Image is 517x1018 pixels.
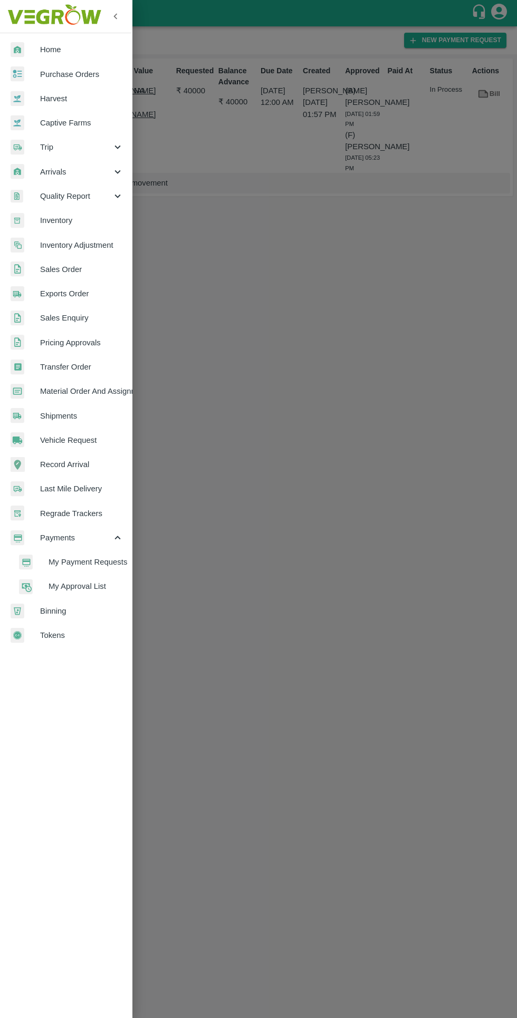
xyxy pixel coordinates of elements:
[40,410,123,422] span: Shipments
[11,91,24,106] img: harvest
[40,312,123,324] span: Sales Enquiry
[40,508,123,519] span: Regrade Trackers
[11,457,25,472] img: recordArrival
[40,239,123,251] span: Inventory Adjustment
[8,550,132,574] a: paymentMy Payment Requests
[40,605,123,617] span: Binning
[11,360,24,375] img: whTransfer
[40,288,123,299] span: Exports Order
[11,506,24,521] img: whTracker
[11,140,24,155] img: delivery
[40,141,112,153] span: Trip
[11,384,24,399] img: centralMaterial
[40,190,112,202] span: Quality Report
[8,574,132,598] a: approvalMy Approval List
[40,166,112,178] span: Arrivals
[40,629,123,641] span: Tokens
[11,164,24,179] img: whArrival
[11,408,24,423] img: shipments
[40,532,112,544] span: Payments
[11,286,24,302] img: shipments
[40,483,123,495] span: Last Mile Delivery
[40,44,123,55] span: Home
[40,434,123,446] span: Vehicle Request
[11,115,24,131] img: harvest
[11,628,24,643] img: tokens
[40,215,123,226] span: Inventory
[11,190,23,203] img: qualityReport
[11,42,24,57] img: whArrival
[40,117,123,129] span: Captive Farms
[11,432,24,448] img: vehicle
[40,337,123,348] span: Pricing Approvals
[49,580,123,592] span: My Approval List
[11,604,24,618] img: bin
[40,361,123,373] span: Transfer Order
[40,264,123,275] span: Sales Order
[11,335,24,350] img: sales
[11,311,24,326] img: sales
[11,481,24,497] img: delivery
[40,385,123,397] span: Material Order And Assignment
[19,555,33,570] img: payment
[11,530,24,546] img: payment
[49,556,123,568] span: My Payment Requests
[19,579,33,595] img: approval
[11,237,24,253] img: inventory
[40,459,123,470] span: Record Arrival
[40,93,123,104] span: Harvest
[40,69,123,80] span: Purchase Orders
[11,213,24,228] img: whInventory
[11,66,24,82] img: reciept
[11,261,24,277] img: sales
